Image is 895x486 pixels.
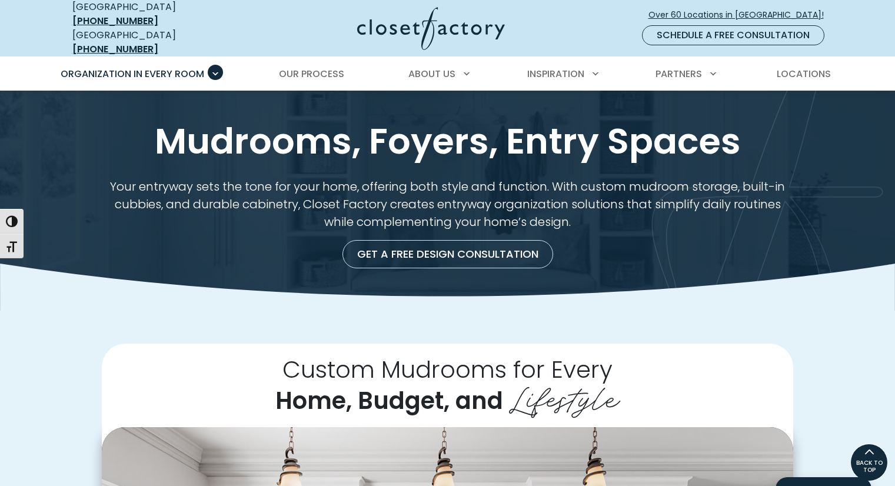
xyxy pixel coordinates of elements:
[357,7,505,50] img: Closet Factory Logo
[282,353,613,386] span: Custom Mudrooms for Every
[61,67,204,81] span: Organization in Every Room
[279,67,344,81] span: Our Process
[648,9,833,21] span: Over 60 Locations in [GEOGRAPHIC_DATA]!
[72,42,158,56] a: [PHONE_NUMBER]
[851,460,887,474] span: BACK TO TOP
[342,240,553,268] a: Get a Free Design Consultation
[648,5,834,25] a: Over 60 Locations in [GEOGRAPHIC_DATA]!
[275,384,503,417] span: Home, Budget, and
[408,67,455,81] span: About Us
[72,28,243,56] div: [GEOGRAPHIC_DATA]
[72,14,158,28] a: [PHONE_NUMBER]
[509,372,620,419] span: Lifestyle
[527,67,584,81] span: Inspiration
[70,119,826,164] h1: Mudrooms, Foyers, Entry Spaces
[777,67,831,81] span: Locations
[656,67,702,81] span: Partners
[102,178,793,231] p: Your entryway sets the tone for your home, offering both style and function. With custom mudroom ...
[850,444,888,481] a: BACK TO TOP
[52,58,843,91] nav: Primary Menu
[642,25,824,45] a: Schedule a Free Consultation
